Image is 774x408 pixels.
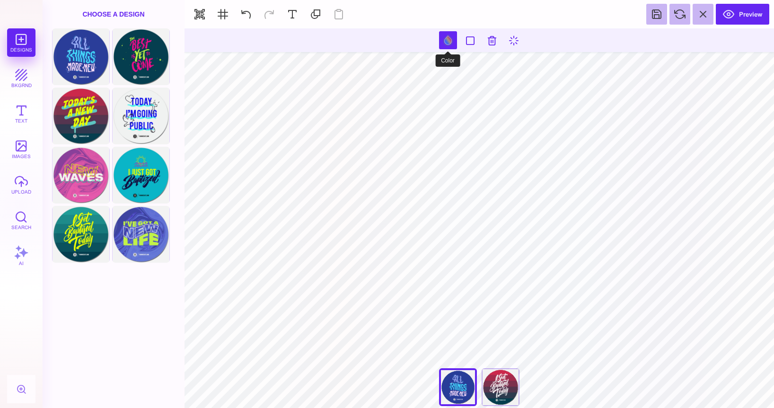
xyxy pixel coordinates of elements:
button: Text [7,99,35,128]
button: bkgrnd [7,64,35,92]
button: Search [7,206,35,234]
button: AI [7,241,35,270]
button: Preview [716,4,769,25]
button: images [7,135,35,163]
button: upload [7,170,35,199]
